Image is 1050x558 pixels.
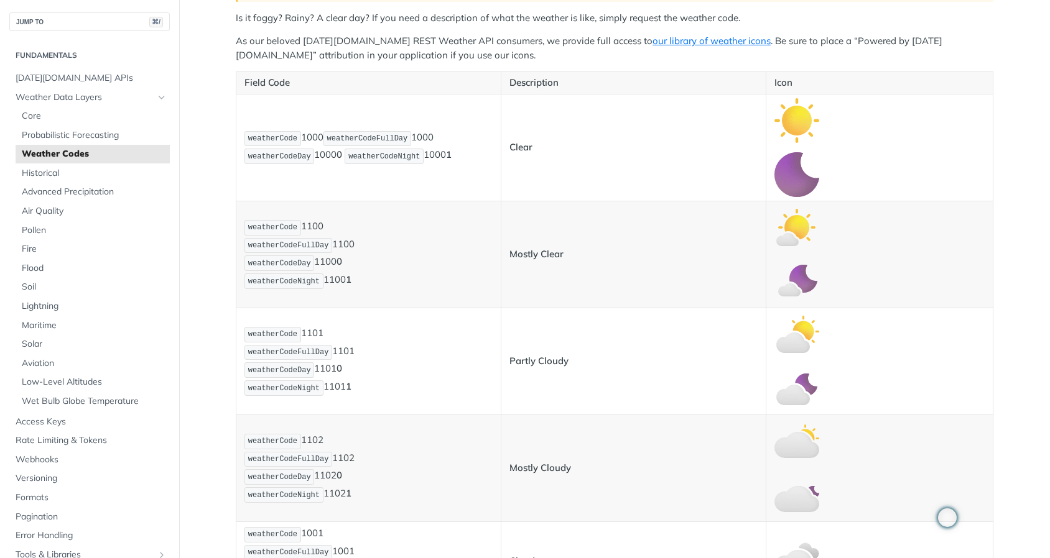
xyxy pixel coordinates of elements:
[16,145,170,163] a: Weather Codes
[248,384,320,393] span: weatherCodeNight
[248,223,297,232] span: weatherCode
[16,202,170,221] a: Air Quality
[22,319,167,332] span: Maritime
[346,274,351,286] strong: 1
[16,392,170,411] a: Wet Bulb Globe Temperature
[22,395,167,408] span: Wet Bulb Globe Temperature
[774,275,819,286] span: Expand image
[337,363,342,375] strong: 0
[244,219,493,290] p: 1100 1100 1100 1100
[16,221,170,240] a: Pollen
[9,451,170,469] a: Webhooks
[16,454,167,466] span: Webhooks
[509,248,564,260] strong: Mostly Clear
[9,526,170,545] a: Error Handling
[16,278,170,296] a: Soil
[22,167,167,180] span: Historical
[774,152,819,197] img: clear_night
[22,205,167,217] span: Air Quality
[16,472,167,485] span: Versioning
[9,413,170,431] a: Access Keys
[348,152,420,161] span: weatherCodeNight
[16,72,167,85] span: [DATE][DOMAIN_NAME] APIs
[16,240,170,258] a: Fire
[248,530,297,539] span: weatherCode
[22,148,167,160] span: Weather Codes
[9,469,170,488] a: Versioning
[774,76,985,90] p: Icon
[774,382,819,393] span: Expand image
[509,76,758,90] p: Description
[22,376,167,388] span: Low-Level Altitudes
[16,373,170,391] a: Low-Level Altitudes
[9,12,170,31] button: JUMP TO⌘/
[774,168,819,180] span: Expand image
[774,488,819,500] span: Expand image
[248,455,329,464] span: weatherCodeFullDay
[9,69,170,88] a: [DATE][DOMAIN_NAME] APIs
[16,434,167,447] span: Rate Limiting & Tokens
[16,354,170,373] a: Aviation
[22,129,167,142] span: Probabilistic Forecasting
[337,256,342,268] strong: 0
[446,149,452,161] strong: 1
[509,355,569,367] strong: Partly Cloudy
[22,338,167,350] span: Solar
[16,416,167,428] span: Access Keys
[236,34,993,62] p: As our beloved [DATE][DOMAIN_NAME] REST Weather API consumers, we provide full access to . Be sur...
[248,277,320,286] span: weatherCodeNight
[248,134,297,143] span: weatherCode
[248,330,297,339] span: weatherCode
[22,186,167,198] span: Advanced Precipitation
[248,241,329,250] span: weatherCodeFullDay
[157,93,167,103] button: Hide subpages for Weather Data Layers
[248,259,311,268] span: weatherCodeDay
[22,300,167,313] span: Lightning
[774,205,819,250] img: mostly_clear_day
[774,221,819,232] span: Expand image
[16,164,170,183] a: Historical
[9,488,170,507] a: Formats
[509,462,571,473] strong: Mostly Cloudy
[337,470,342,482] strong: 0
[248,473,311,482] span: weatherCodeDay
[248,366,311,375] span: weatherCodeDay
[774,473,819,518] img: mostly_cloudy_night
[9,50,170,61] h2: Fundamentals
[16,126,170,145] a: Probabilistic Forecasting
[236,11,993,25] p: Is it foggy? Rainy? A clear day? If you need a description of what the weather is like, simply re...
[149,17,163,27] span: ⌘/
[774,312,819,357] img: partly_cloudy_day
[244,326,493,397] p: 1101 1101 1101 1101
[22,357,167,370] span: Aviation
[774,259,819,304] img: mostly_clear_night
[9,88,170,107] a: Weather Data LayersHide subpages for Weather Data Layers
[16,91,154,104] span: Weather Data Layers
[16,259,170,278] a: Flood
[16,107,170,126] a: Core
[774,366,819,411] img: partly_cloudy_night
[248,348,329,357] span: weatherCodeFullDay
[509,141,532,153] strong: Clear
[248,152,311,161] span: weatherCodeDay
[244,76,493,90] p: Field Code
[22,262,167,275] span: Flood
[774,114,819,126] span: Expand image
[337,149,342,161] strong: 0
[16,297,170,316] a: Lightning
[22,224,167,237] span: Pollen
[16,183,170,201] a: Advanced Precipitation
[774,98,819,143] img: clear_day
[248,491,320,500] span: weatherCodeNight
[244,130,493,166] p: 1000 1000 1000 1000
[653,35,771,47] a: our library of weather icons
[774,327,819,339] span: Expand image
[9,508,170,526] a: Pagination
[346,381,351,393] strong: 1
[9,431,170,450] a: Rate Limiting & Tokens
[774,419,819,464] img: mostly_cloudy_day
[327,134,408,143] span: weatherCodeFullDay
[346,488,351,500] strong: 1
[16,492,167,504] span: Formats
[248,437,297,446] span: weatherCode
